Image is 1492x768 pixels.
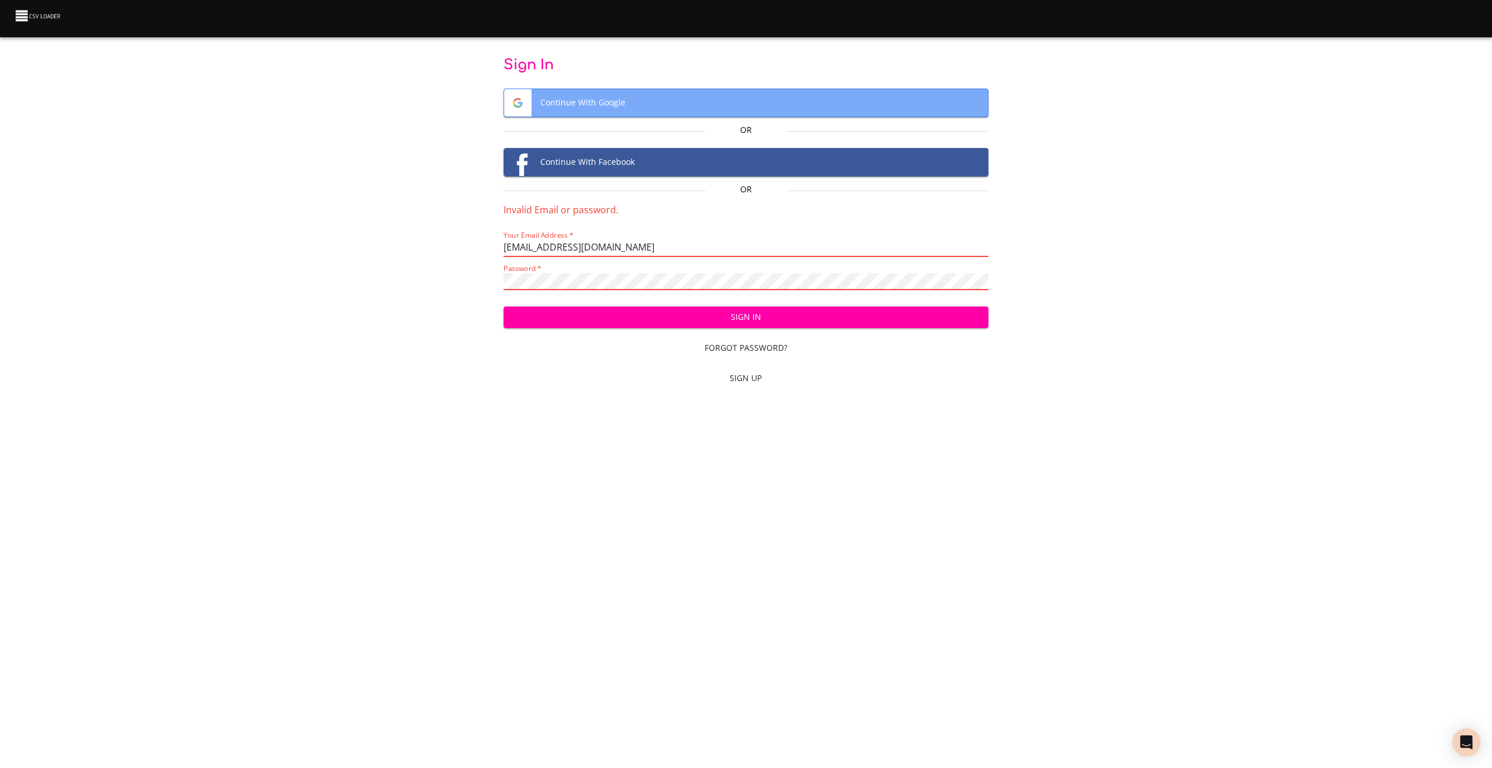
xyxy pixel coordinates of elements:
span: Sign Up [508,371,984,386]
button: Sign In [504,307,988,328]
span: Continue With Google [504,89,988,117]
a: Forgot Password? [504,337,988,359]
button: Google logoContinue With Google [504,89,988,117]
span: Sign In [513,310,979,325]
img: CSV Loader [14,8,63,24]
div: Open Intercom Messenger [1452,728,1480,756]
img: Google logo [504,89,532,117]
img: Facebook logo [504,149,532,176]
p: Invalid Email or password. [504,203,988,217]
span: Continue With Facebook [504,149,988,176]
span: Forgot Password? [508,341,984,355]
label: Password [504,265,541,272]
button: Facebook logoContinue With Facebook [504,148,988,177]
p: Sign In [504,56,988,75]
label: Your Email Address [504,232,573,239]
a: Sign Up [504,368,988,389]
p: Or [706,124,787,136]
p: Or [706,184,787,195]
